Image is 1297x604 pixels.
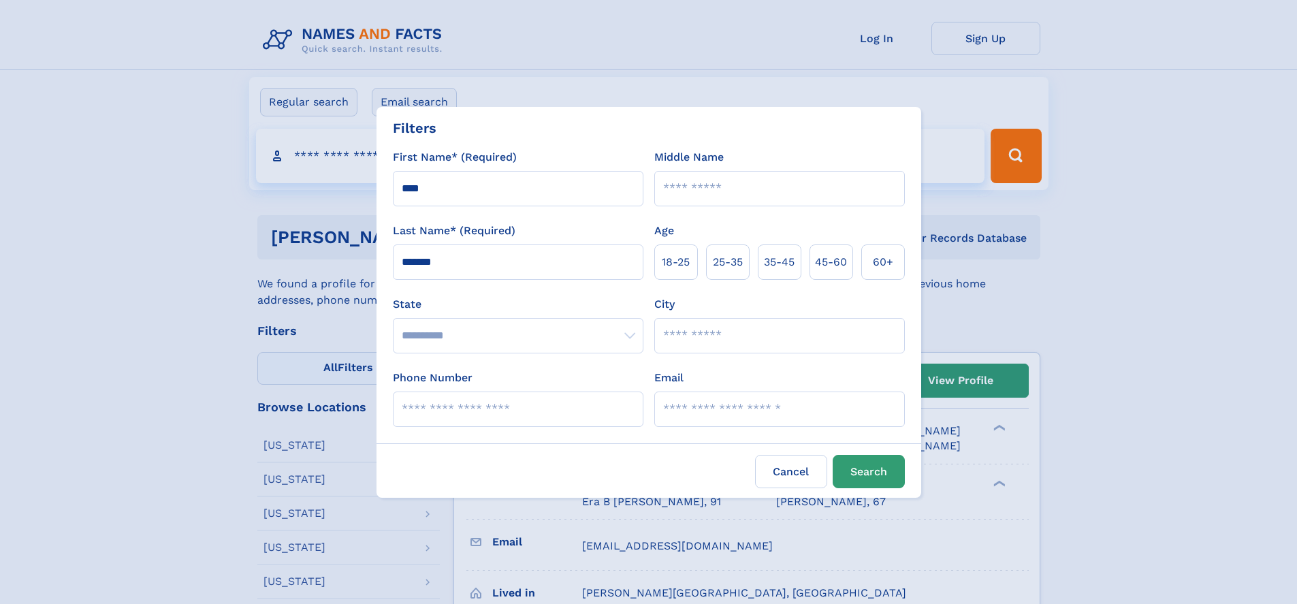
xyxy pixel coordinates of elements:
[764,254,795,270] span: 35‑45
[393,118,436,138] div: Filters
[654,370,684,386] label: Email
[393,149,517,165] label: First Name* (Required)
[654,296,675,313] label: City
[654,149,724,165] label: Middle Name
[815,254,847,270] span: 45‑60
[393,370,473,386] label: Phone Number
[873,254,893,270] span: 60+
[713,254,743,270] span: 25‑35
[833,455,905,488] button: Search
[393,296,643,313] label: State
[662,254,690,270] span: 18‑25
[654,223,674,239] label: Age
[393,223,515,239] label: Last Name* (Required)
[755,455,827,488] label: Cancel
